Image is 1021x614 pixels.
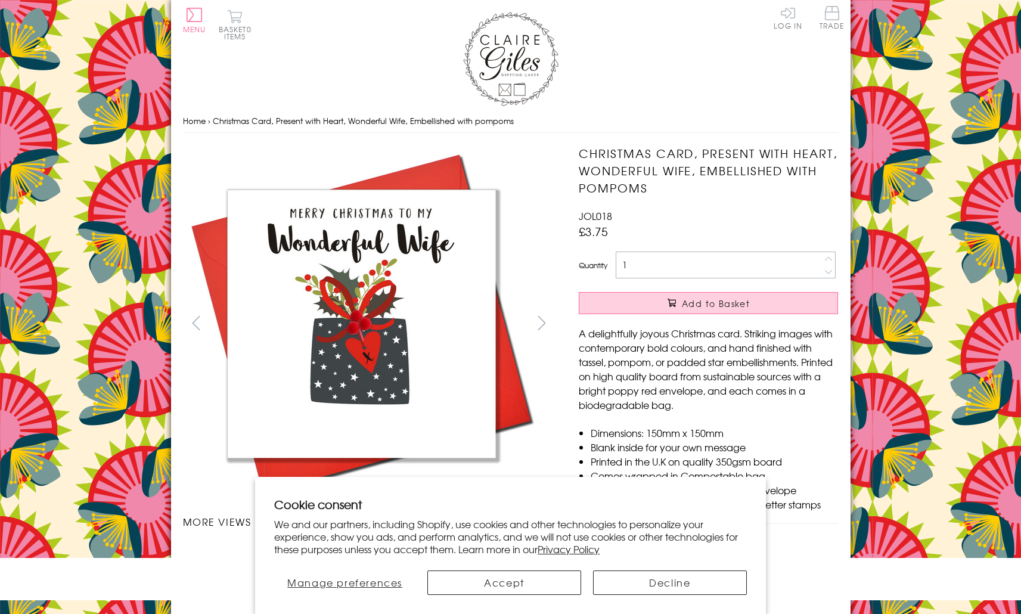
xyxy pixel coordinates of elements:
[820,6,845,29] span: Trade
[555,145,913,503] img: Christmas Card, Present with Heart, Wonderful Wife, Embellished with pompoms
[274,570,415,595] button: Manage preferences
[579,260,607,271] label: Quantity
[591,454,838,469] li: Printed in the U.K on quality 350gsm board
[579,209,612,223] span: JOL018
[579,145,838,196] h1: Christmas Card, Present with Heart, Wonderful Wife, Embellished with pompoms
[774,6,802,29] a: Log In
[183,115,206,126] a: Home
[224,24,252,42] span: 0 items
[579,292,838,314] button: Add to Basket
[579,223,608,240] span: £3.75
[274,518,747,555] p: We and our partners, including Shopify, use cookies and other technologies to personalize your ex...
[682,297,750,309] span: Add to Basket
[287,575,402,590] span: Manage preferences
[463,12,558,106] img: Claire Giles Greetings Cards
[182,145,540,503] img: Christmas Card, Present with Heart, Wonderful Wife, Embellished with pompoms
[538,542,600,556] a: Privacy Policy
[183,24,206,35] span: Menu
[427,570,581,595] button: Accept
[591,440,838,454] li: Blank inside for your own message
[579,326,838,412] p: A delightfully joyous Christmas card. Striking images with contemporary bold colours, and hand fi...
[591,469,838,483] li: Comes wrapped in Compostable bag
[229,555,229,556] img: Christmas Card, Present with Heart, Wonderful Wife, Embellished with pompoms
[219,10,252,40] button: Basket0 items
[593,570,747,595] button: Decline
[183,8,206,33] button: Menu
[208,115,210,126] span: ›
[820,6,845,32] a: Trade
[183,309,210,336] button: prev
[591,426,838,440] li: Dimensions: 150mm x 150mm
[528,309,555,336] button: next
[183,109,839,134] nav: breadcrumbs
[183,514,556,529] h3: More views
[274,496,747,513] h2: Cookie consent
[213,115,514,126] span: Christmas Card, Present with Heart, Wonderful Wife, Embellished with pompoms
